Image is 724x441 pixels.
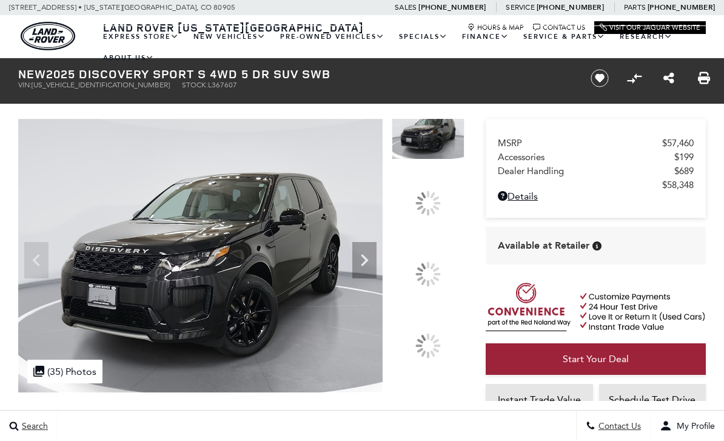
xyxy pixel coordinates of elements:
span: Parts [624,3,646,12]
a: Accessories $199 [498,152,694,163]
span: L367607 [208,81,237,89]
a: New Vehicles [186,26,273,47]
span: VIN: [18,81,32,89]
span: Schedule Test Drive [609,394,696,405]
a: About Us [96,47,161,69]
button: Open user profile menu [651,411,724,441]
a: Service & Parts [516,26,612,47]
a: Hours & Map [468,24,524,32]
a: Dealer Handling $689 [498,166,694,177]
span: $58,348 [662,180,694,190]
div: Vehicle is in stock and ready for immediate delivery. Due to demand, availability is subject to c... [592,241,602,251]
span: Service [506,3,534,12]
a: Finance [455,26,516,47]
a: [PHONE_NUMBER] [648,2,715,12]
span: $57,460 [662,138,694,149]
a: [STREET_ADDRESS] • [US_STATE][GEOGRAPHIC_DATA], CO 80905 [9,3,235,12]
span: Start Your Deal [563,353,629,365]
a: $58,348 [498,180,694,190]
div: Next [352,242,377,278]
a: Share this New 2025 Discovery Sport S 4WD 5 dr SUV SWB [663,71,674,86]
span: Sales [395,3,417,12]
div: (35) Photos [27,360,102,383]
a: Schedule Test Drive [599,384,706,416]
nav: Main Navigation [96,26,706,69]
a: land-rover [21,22,75,50]
a: Print this New 2025 Discovery Sport S 4WD 5 dr SUV SWB [698,71,710,86]
img: New 2025 Santorini Black Land Rover S image 1 [18,119,383,392]
a: Contact Us [533,24,585,32]
span: Dealer Handling [498,166,674,177]
a: Research [612,26,680,47]
span: Contact Us [595,421,641,431]
span: MSRP [498,138,662,149]
span: My Profile [672,421,715,431]
button: Compare vehicle [625,69,643,87]
span: Stock: [182,81,208,89]
img: Land Rover [21,22,75,50]
a: [PHONE_NUMBER] [418,2,486,12]
span: Available at Retailer [498,239,589,252]
a: MSRP $57,460 [498,138,694,149]
img: New 2025 Santorini Black Land Rover S image 1 [392,104,464,160]
span: Land Rover [US_STATE][GEOGRAPHIC_DATA] [103,20,364,35]
span: $199 [674,152,694,163]
a: Start Your Deal [486,343,706,375]
a: [PHONE_NUMBER] [537,2,604,12]
a: Pre-Owned Vehicles [273,26,392,47]
span: Search [19,421,48,431]
a: Visit Our Jaguar Website [600,24,700,32]
a: Instant Trade Value [486,384,593,416]
strong: New [18,66,46,82]
span: [US_VEHICLE_IDENTIFICATION_NUMBER] [32,81,170,89]
button: Save vehicle [586,69,613,88]
span: $689 [674,166,694,177]
a: Land Rover [US_STATE][GEOGRAPHIC_DATA] [96,20,371,35]
a: Specials [392,26,455,47]
h1: 2025 Discovery Sport S 4WD 5 dr SUV SWB [18,67,570,81]
a: Details [498,190,694,202]
span: Accessories [498,152,674,163]
a: EXPRESS STORE [96,26,186,47]
span: Instant Trade Value [498,394,581,405]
